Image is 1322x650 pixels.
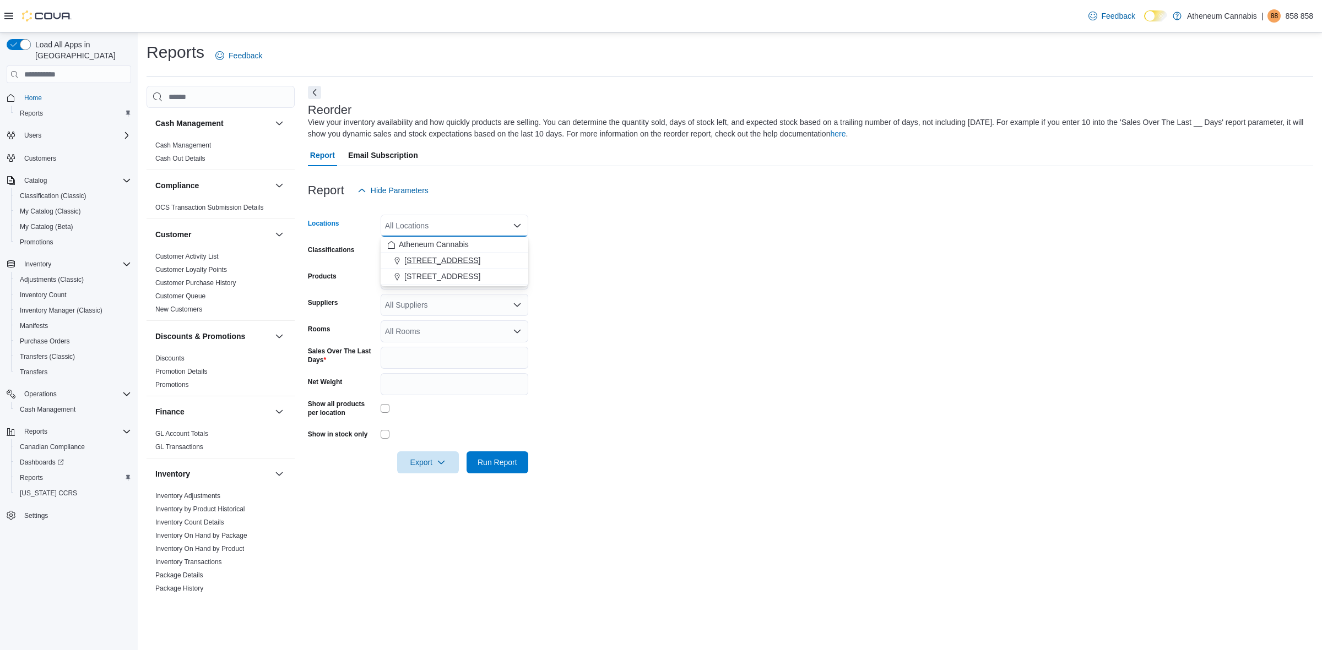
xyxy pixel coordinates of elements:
button: Operations [2,386,136,402]
button: Reports [11,106,136,121]
button: Transfers [11,364,136,380]
a: Cash Out Details [155,155,205,162]
button: Cash Management [273,117,286,130]
span: [STREET_ADDRESS] [404,255,480,266]
div: 858 858 [1267,9,1281,23]
span: Adjustments (Classic) [15,273,131,286]
span: Customer Purchase History [155,278,236,287]
span: Classification (Classic) [15,189,131,203]
button: Canadian Compliance [11,439,136,455]
span: Reports [20,473,43,482]
span: Cash Management [155,141,211,150]
a: Cash Management [15,403,80,416]
span: [US_STATE] CCRS [20,489,77,498]
h3: Reorder [308,103,351,117]
span: Reports [15,107,131,120]
button: Adjustments (Classic) [11,272,136,287]
button: Reports [11,470,136,485]
button: Settings [2,507,136,523]
a: Purchase Orders [15,335,74,348]
span: Canadian Compliance [15,440,131,454]
a: Promotions [15,236,58,249]
span: OCS Transaction Submission Details [155,203,264,212]
span: Promotions [20,238,53,247]
button: Hide Parameters [353,179,433,201]
button: Open list of options [513,327,522,336]
div: Finance [147,427,295,458]
label: Show all products per location [308,400,376,417]
button: Operations [20,387,61,401]
span: Hide Parameters [371,185,429,196]
a: Promotions [155,381,189,389]
span: My Catalog (Classic) [20,207,81,216]
label: Net Weight [308,378,342,386]
a: here [830,129,846,138]
span: Washington CCRS [15,487,131,500]
a: GL Transactions [155,443,203,451]
span: Home [20,91,131,105]
button: Next [308,86,321,99]
button: Inventory [273,467,286,480]
button: Cash Management [155,118,270,129]
span: Canadian Compliance [20,443,85,451]
span: GL Account Totals [155,429,208,438]
span: Users [20,129,131,142]
button: Atheneum Cannabis [381,237,528,253]
a: [US_STATE] CCRS [15,487,82,500]
button: Run Report [467,451,528,473]
span: Run Report [478,457,517,468]
button: Cash Management [11,402,136,417]
span: Package History [155,584,203,593]
span: Customers [20,151,131,165]
a: Canadian Compliance [15,440,89,454]
span: Settings [20,509,131,522]
span: Purchase Orders [15,335,131,348]
span: Transfers (Classic) [20,352,75,361]
span: Transfers [20,368,47,376]
button: [STREET_ADDRESS] [381,253,528,269]
a: Inventory On Hand by Package [155,532,247,539]
span: Atheneum Cannabis [399,239,469,250]
span: Load All Apps in [GEOGRAPHIC_DATA] [31,39,131,61]
label: Rooms [308,325,330,334]
a: My Catalog (Beta) [15,220,78,233]
button: Manifests [11,318,136,334]
span: 88 [1271,9,1278,23]
a: Customers [20,152,61,165]
a: Customer Queue [155,292,205,300]
label: Sales Over The Last Days [308,347,376,364]
label: Classifications [308,245,355,254]
span: New Customers [155,305,202,314]
button: Users [20,129,46,142]
span: Inventory [24,260,51,269]
span: Purchase Orders [20,337,70,346]
button: [US_STATE] CCRS [11,485,136,501]
span: My Catalog (Beta) [20,222,73,231]
button: Customer [273,228,286,241]
span: Cash Management [15,403,131,416]
span: Customer Loyalty Points [155,265,227,274]
a: Transfers (Classic) [15,350,79,363]
div: Customer [147,250,295,320]
span: Home [24,94,42,102]
span: Adjustments (Classic) [20,275,84,284]
button: Compliance [155,180,270,191]
a: Inventory Adjustments [155,492,220,500]
a: Feedback [211,45,267,67]
span: Inventory Count Details [155,518,224,527]
button: Catalog [20,174,51,187]
a: Manifests [15,319,52,332]
a: My Catalog (Classic) [15,205,85,218]
span: Manifests [20,321,48,330]
a: Home [20,91,46,105]
div: Choose from the following options [381,237,528,285]
span: Catalog [24,176,47,185]
label: Products [308,272,337,281]
a: Reports [15,107,47,120]
span: Cash Out Details [155,154,205,163]
span: Manifests [15,319,131,332]
button: My Catalog (Classic) [11,204,136,219]
button: Open list of options [513,301,522,309]
a: Dashboards [15,456,68,469]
